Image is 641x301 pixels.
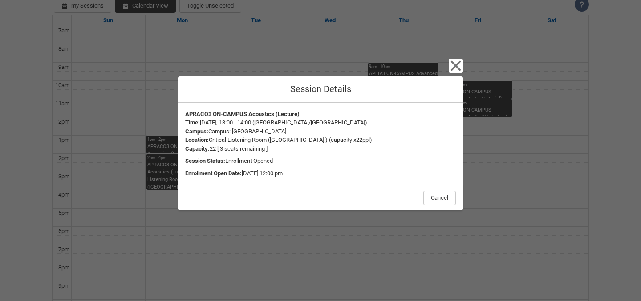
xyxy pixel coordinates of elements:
strong: Capacity : [185,145,210,152]
strong: Enrollment Open Date : [185,170,242,177]
strong: APRACO3 ON-CAMPUS Acoustics (Lecture) [185,111,300,117]
strong: Location : [185,136,209,143]
strong: Time : [185,119,200,126]
div: 22 [ 3 seats remaining ] [185,144,456,153]
span: Session Details [290,84,351,94]
button: Cancel [423,191,456,205]
div: Critical Listening Room ([GEOGRAPHIC_DATA].) (capacity x22ppl) [185,136,456,144]
div: [DATE] 12:00 pm [185,169,456,178]
div: Enrollment Opened [185,153,456,169]
button: Close [449,59,463,73]
div: [DATE], 13:00 - 14:00 ([GEOGRAPHIC_DATA]/[GEOGRAPHIC_DATA]) [185,118,456,127]
strong: Session Status : [185,157,225,164]
div: Campus: [GEOGRAPHIC_DATA] [185,127,456,136]
strong: Campus : [185,128,208,135]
